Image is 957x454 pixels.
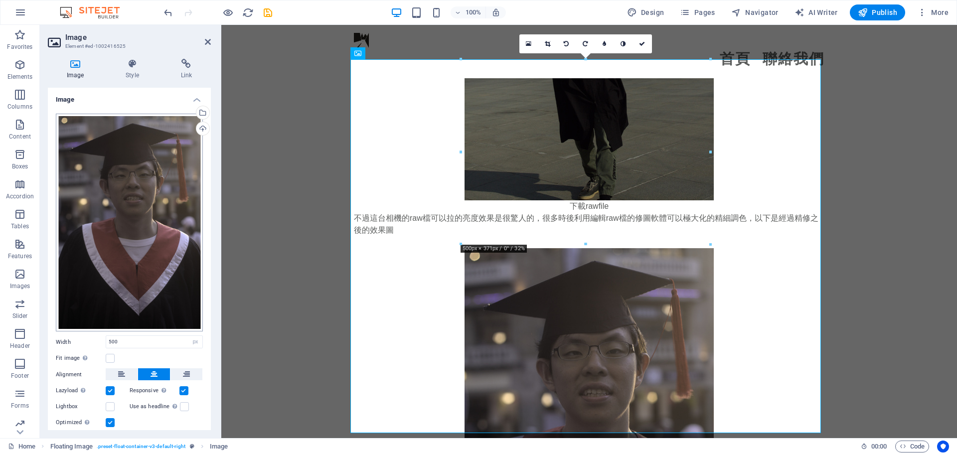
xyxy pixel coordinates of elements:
p: Columns [7,103,32,111]
i: This element is a customizable preset [190,444,194,449]
p: Tables [11,222,29,230]
label: Responsive [130,385,179,397]
p: Header [10,342,30,350]
span: More [917,7,949,17]
label: Lightbox [56,401,106,413]
p: Accordion [6,192,34,200]
i: On resize automatically adjust zoom level to fit chosen device. [491,8,500,17]
a: Click to cancel selection. Double-click to open Pages [8,441,35,453]
i: Undo: Change image (Ctrl+Z) [162,7,174,18]
p: Features [8,252,32,260]
button: Pages [676,4,719,20]
button: save [262,6,274,18]
label: Fit image [56,352,106,364]
p: Favorites [7,43,32,51]
span: Pages [680,7,715,17]
a: Rotate left 90° [557,34,576,53]
button: Click here to leave preview mode and continue editing [222,6,234,18]
i: Save (Ctrl+S) [262,7,274,18]
a: Select files from the file manager, stock photos, or upload file(s) [519,34,538,53]
button: Code [895,441,929,453]
span: AI Writer [795,7,838,17]
a: Greyscale [614,34,633,53]
label: Lazyload [56,385,106,397]
a: Rotate right 90° [576,34,595,53]
h4: Image [48,59,107,80]
h6: Session time [861,441,887,453]
button: AI Writer [791,4,842,20]
h4: Style [107,59,161,80]
span: : [878,443,880,450]
a: Crop mode [538,34,557,53]
h4: Link [162,59,211,80]
button: More [913,4,953,20]
p: Forms [11,402,29,410]
span: Navigator [731,7,779,17]
button: Usercentrics [937,441,949,453]
button: Publish [850,4,905,20]
span: Design [627,7,664,17]
button: Navigator [727,4,783,20]
i: Reload page [242,7,254,18]
nav: breadcrumb [50,441,228,453]
span: Click to select. Double-click to edit [50,441,93,453]
span: Code [900,441,925,453]
h2: Image [65,33,211,42]
span: 00 00 [871,441,887,453]
p: Content [9,133,31,141]
label: Use as headline [130,401,180,413]
span: Publish [858,7,897,17]
h4: Image [48,88,211,106]
button: reload [242,6,254,18]
p: Images [10,282,30,290]
label: Alignment [56,369,106,381]
a: Blur [595,34,614,53]
label: Optimized [56,417,106,429]
a: Confirm ( Ctrl ⏎ ) [633,34,652,53]
img: Editor Logo [57,6,132,18]
button: 100% [451,6,486,18]
div: _MG_4281-S-a1fTGPNKAtsQ_icCoYNw.jpg [56,114,203,332]
h3: Element #ed-1002416525 [65,42,191,51]
p: Footer [11,372,29,380]
div: Design (Ctrl+Alt+Y) [623,4,668,20]
p: Elements [7,73,33,81]
span: . preset-float-container-v3-default-right [97,441,186,453]
button: undo [162,6,174,18]
label: Width [56,339,106,345]
p: Boxes [12,162,28,170]
span: Click to select. Double-click to edit [210,441,228,453]
p: Slider [12,312,28,320]
h6: 100% [466,6,481,18]
button: Design [623,4,668,20]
